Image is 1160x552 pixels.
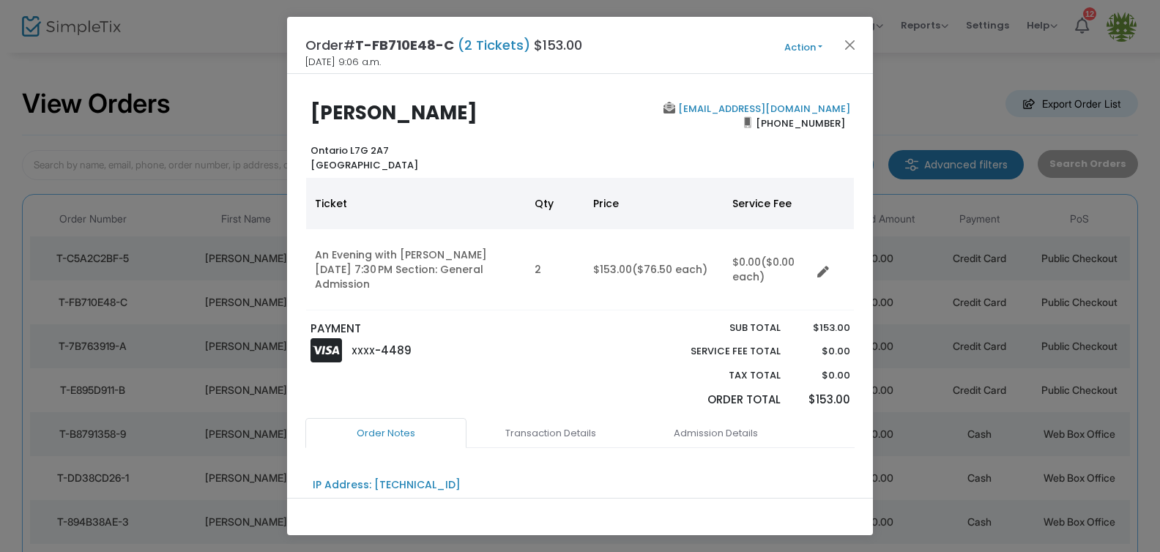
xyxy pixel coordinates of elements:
[311,143,418,172] b: Ontario L7G 2A7 [GEOGRAPHIC_DATA]
[526,178,584,229] th: Qty
[656,368,781,383] p: Tax Total
[306,178,526,229] th: Ticket
[724,178,811,229] th: Service Fee
[352,345,375,357] span: XXXX
[635,418,796,449] a: Admission Details
[311,100,477,126] b: [PERSON_NAME]
[675,102,850,116] a: [EMAIL_ADDRESS][DOMAIN_NAME]
[795,321,849,335] p: $153.00
[584,229,724,310] td: $153.00
[313,477,461,493] div: IP Address: [TECHNICAL_ID]
[841,35,860,54] button: Close
[454,36,534,54] span: (2 Tickets)
[526,229,584,310] td: 2
[656,344,781,359] p: Service Fee Total
[656,392,781,409] p: Order Total
[306,178,854,310] div: Data table
[305,35,582,55] h4: Order# $153.00
[656,321,781,335] p: Sub total
[305,55,381,70] span: [DATE] 9:06 a.m.
[795,392,849,409] p: $153.00
[470,418,631,449] a: Transaction Details
[306,229,526,310] td: An Evening with [PERSON_NAME] [DATE] 7:30 PM Section: General Admission
[732,255,795,284] span: ($0.00 each)
[311,321,573,337] p: PAYMENT
[375,343,412,358] span: -4489
[751,111,850,135] span: [PHONE_NUMBER]
[724,229,811,310] td: $0.00
[759,40,847,56] button: Action
[584,178,724,229] th: Price
[795,344,849,359] p: $0.00
[305,418,466,449] a: Order Notes
[355,36,454,54] span: T-FB710E48-C
[795,368,849,383] p: $0.00
[632,262,707,277] span: ($76.50 each)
